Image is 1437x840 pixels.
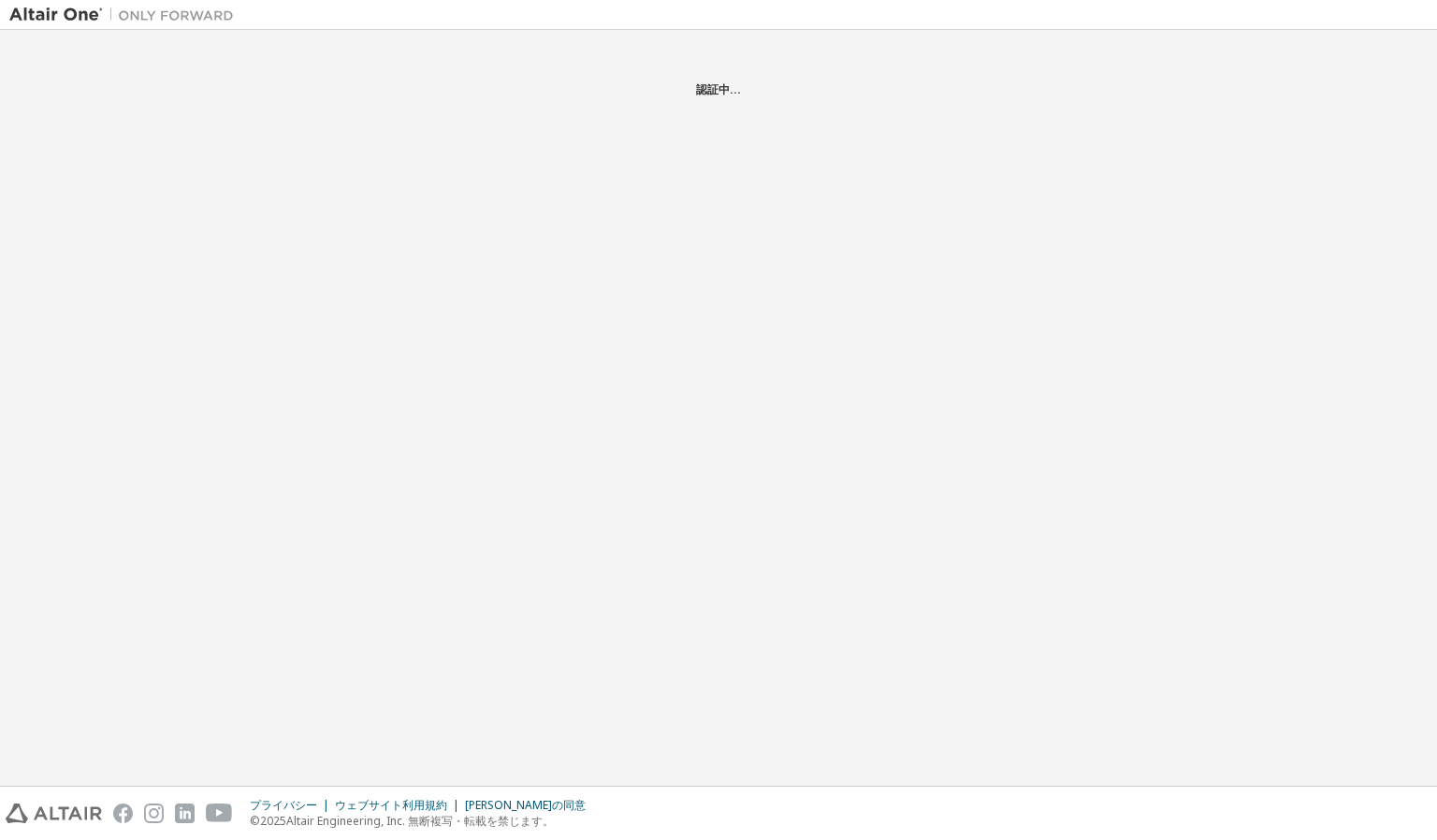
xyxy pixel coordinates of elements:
font: ウェブサイト利用規約 [335,797,447,813]
img: youtube.svg [206,804,233,823]
font: 2025 [260,813,286,829]
font: [PERSON_NAME]の同意 [465,797,586,813]
img: facebook.svg [113,804,133,823]
img: linkedin.svg [175,804,195,823]
font: © [250,813,260,829]
img: アルタイルワン [9,6,243,24]
img: altair_logo.svg [6,804,102,823]
img: instagram.svg [144,804,164,823]
font: 認証中... [696,81,741,97]
font: Altair Engineering, Inc. 無断複写・転載を禁じます。 [286,813,554,829]
font: プライバシー [250,797,317,813]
